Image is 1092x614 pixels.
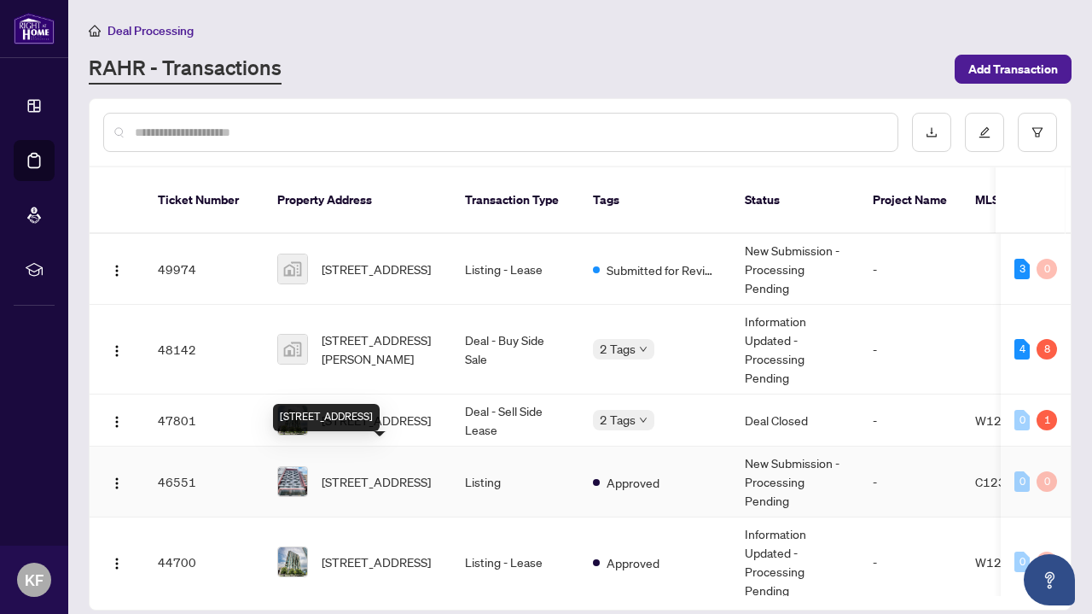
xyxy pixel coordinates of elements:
div: 0 [1014,552,1030,572]
span: [STREET_ADDRESS] [322,553,431,571]
button: Logo [103,468,131,495]
td: Information Updated - Processing Pending [731,518,859,607]
button: filter [1018,113,1057,152]
span: KF [25,568,44,592]
span: Deal Processing [107,23,194,38]
th: Status [731,167,859,234]
span: C12312026 [975,474,1044,489]
td: Information Updated - Processing Pending [731,305,859,395]
span: 2 Tags [600,410,636,430]
span: Approved [607,553,659,572]
span: W12288981 [975,554,1048,570]
span: edit [979,126,990,138]
td: Deal - Buy Side Sale [451,305,579,395]
img: thumbnail-img [278,467,307,496]
td: - [859,234,961,305]
td: Listing - Lease [451,234,579,305]
span: Add Transaction [968,56,1058,83]
button: Add Transaction [955,55,1072,84]
div: 0 [1037,552,1057,572]
img: Logo [110,557,124,570]
div: 0 [1014,410,1030,430]
button: Logo [103,255,131,283]
div: 0 [1014,471,1030,492]
td: - [859,447,961,518]
a: RAHR - Transactions [89,54,282,85]
button: download [912,113,951,152]
td: 46551 [144,447,264,518]
span: filter [1031,126,1043,138]
td: Listing - Lease [451,518,579,607]
button: Logo [103,548,131,576]
td: New Submission - Processing Pending [731,447,859,518]
th: Tags [579,167,731,234]
th: Project Name [859,167,961,234]
td: - [859,395,961,447]
td: 47801 [144,395,264,447]
span: home [89,25,101,37]
img: logo [14,13,55,44]
img: thumbnail-img [278,254,307,284]
th: Property Address [264,167,451,234]
td: - [859,305,961,395]
div: 1 [1037,410,1057,430]
th: MLS # [961,167,1064,234]
div: 0 [1037,471,1057,492]
div: [STREET_ADDRESS] [273,404,380,431]
img: Logo [110,415,124,429]
div: 3 [1014,259,1030,279]
button: edit [965,113,1004,152]
div: 8 [1037,339,1057,360]
button: Logo [103,406,131,434]
td: 48142 [144,305,264,395]
td: Listing [451,447,579,518]
td: New Submission - Processing Pending [731,234,859,305]
div: 0 [1037,259,1057,279]
th: Transaction Type [451,167,579,234]
span: W12288981 [975,412,1048,428]
td: - [859,518,961,607]
span: [STREET_ADDRESS][PERSON_NAME] [322,330,438,368]
td: Deal Closed [731,395,859,447]
img: thumbnail-img [278,547,307,576]
th: Ticket Number [144,167,264,234]
span: [STREET_ADDRESS] [322,472,431,491]
img: Logo [110,264,124,278]
img: Logo [110,477,124,490]
span: down [639,416,648,424]
button: Open asap [1024,554,1075,605]
span: 2 Tags [600,339,636,359]
span: down [639,345,648,354]
span: [STREET_ADDRESS] [322,260,431,278]
td: Deal - Sell Side Lease [451,395,579,447]
img: thumbnail-img [278,335,307,364]
td: 44700 [144,518,264,607]
td: 49974 [144,234,264,305]
div: 4 [1014,339,1030,360]
span: Submitted for Review [607,260,717,279]
span: download [926,126,938,138]
span: Approved [607,473,659,492]
button: Logo [103,336,131,363]
img: Logo [110,344,124,358]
